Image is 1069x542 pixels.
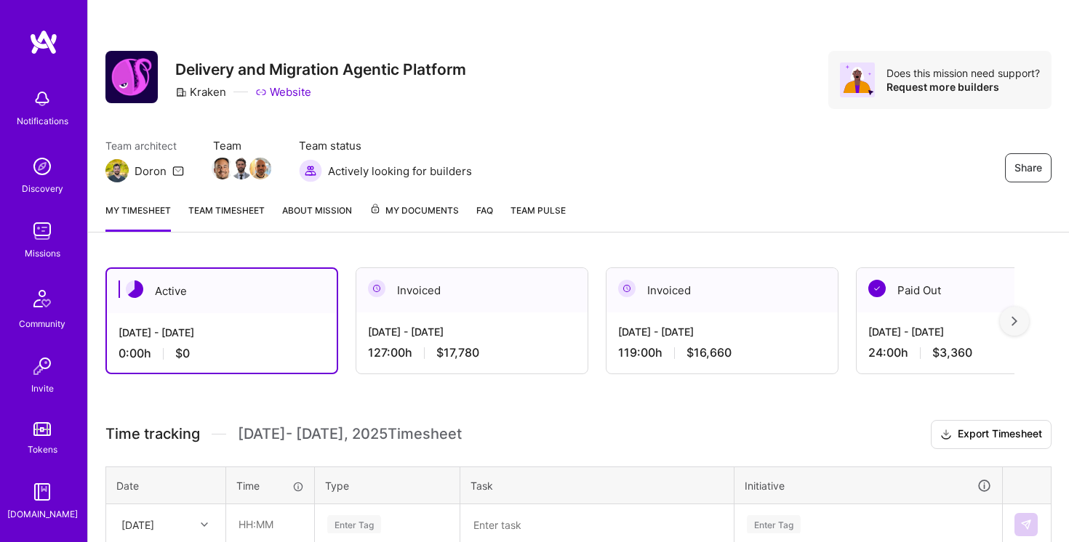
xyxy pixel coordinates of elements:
span: [DATE] - [DATE] , 2025 Timesheet [238,425,462,443]
div: [DATE] - [DATE] [618,324,826,339]
div: Doron [135,163,167,179]
div: Request more builders [886,80,1040,94]
span: Time tracking [105,425,200,443]
a: FAQ [476,203,493,232]
img: Team Architect [105,159,129,182]
i: icon CompanyGray [175,86,187,98]
div: Initiative [745,477,992,494]
div: [DATE] - [DATE] [368,324,576,339]
span: Team [213,138,270,153]
a: Team Pulse [511,203,566,232]
span: Share [1014,161,1042,175]
i: icon Chevron [201,521,208,528]
div: [DOMAIN_NAME] [7,506,78,522]
img: Invite [28,352,57,381]
span: My Documents [369,203,459,219]
a: Team Member Avatar [213,156,232,181]
img: guide book [28,477,57,506]
div: Discovery [22,181,63,196]
a: Team Member Avatar [232,156,251,181]
div: Time [236,478,304,493]
div: Invite [31,381,54,396]
div: Community [19,316,65,331]
div: Missions [25,246,60,261]
img: Actively looking for builders [299,159,322,182]
img: Community [25,281,60,316]
div: [DATE] - [DATE] [119,325,325,340]
div: Does this mission need support? [886,66,1040,80]
div: [DATE] [121,517,154,532]
span: Team architect [105,138,184,153]
span: $16,660 [686,345,732,360]
img: Paid Out [868,280,886,297]
img: Team Member Avatar [212,158,233,179]
div: Invoiced [606,268,838,312]
a: My timesheet [105,203,171,232]
div: 127:00 h [368,345,576,360]
a: My Documents [369,203,459,232]
span: $17,780 [436,345,479,360]
img: tokens [33,422,51,436]
div: 119:00 h [618,345,826,360]
a: Team Member Avatar [251,156,270,181]
img: discovery [28,152,57,181]
th: Type [315,466,460,504]
i: icon Download [940,427,952,442]
a: Website [255,84,311,100]
span: Actively looking for builders [328,163,472,179]
img: teamwork [28,217,57,246]
a: About Mission [282,203,352,232]
img: Invoiced [618,280,636,297]
div: Tokens [28,442,57,457]
span: $0 [175,346,190,361]
img: Avatar [840,62,875,97]
a: Team timesheet [188,203,265,232]
img: Submit [1020,519,1032,530]
button: Share [1005,153,1052,182]
span: Team Pulse [511,205,566,216]
div: Enter Tag [327,513,381,535]
div: Active [107,269,337,313]
th: Task [460,466,734,504]
h3: Delivery and Migration Agentic Platform [175,60,466,78]
img: bell [28,84,57,113]
button: Export Timesheet [931,420,1052,449]
i: icon Mail [172,165,184,177]
img: Active [126,280,143,298]
img: Company Logo [105,51,158,103]
img: right [1012,316,1017,326]
span: $3,360 [932,345,972,360]
img: Team Member Avatar [231,158,252,179]
th: Date [106,466,226,504]
img: Invoiced [368,280,385,297]
span: Team status [299,138,472,153]
img: logo [29,29,58,55]
img: Team Member Avatar [249,158,271,179]
div: Kraken [175,84,226,100]
div: Invoiced [356,268,588,312]
div: 0:00 h [119,346,325,361]
div: Notifications [17,113,68,129]
div: Enter Tag [747,513,801,535]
